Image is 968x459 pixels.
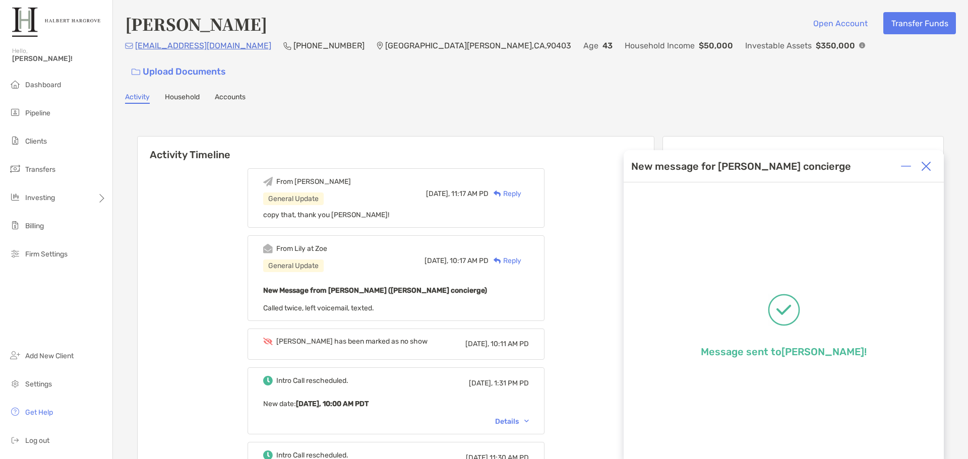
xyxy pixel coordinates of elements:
p: Age [583,39,598,52]
span: copy that, thank you [PERSON_NAME]! [263,211,389,219]
p: $350,000 [816,39,855,52]
span: [DATE], [465,340,489,348]
img: Reply icon [494,190,501,197]
a: Household [165,93,200,104]
span: Get Help [25,408,53,417]
img: Event icon [263,338,273,345]
img: Info Icon [859,42,865,48]
div: Intro Call rescheduled. [276,376,348,385]
img: billing icon [9,219,21,231]
div: General Update [263,259,324,272]
img: transfers icon [9,163,21,175]
img: Event icon [263,244,273,253]
img: pipeline icon [9,106,21,118]
img: get-help icon [9,406,21,418]
p: Household Income [625,39,695,52]
span: [DATE], [469,379,493,387]
h4: [PERSON_NAME] [125,12,267,35]
div: Details [495,417,529,426]
b: New Message from [PERSON_NAME] ([PERSON_NAME] concierge) [263,286,487,295]
div: [PERSON_NAME] has been marked as no show [276,337,428,346]
img: Expand or collapse [901,161,911,171]
img: firm-settings icon [9,247,21,259]
p: New date : [263,398,529,410]
img: Reply icon [494,257,501,264]
span: Billing [25,222,44,230]
img: Phone Icon [283,42,291,50]
div: New message for [PERSON_NAME] concierge [631,160,851,172]
span: Clients [25,137,47,146]
b: [DATE], 10:00 AM PDT [296,400,369,408]
span: 10:17 AM PD [450,256,489,265]
div: Reply [489,188,521,199]
div: From [PERSON_NAME] [276,177,351,186]
img: Event icon [263,177,273,186]
span: Firm Settings [25,250,68,258]
a: Upload Documents [125,61,232,83]
img: add_new_client icon [9,349,21,361]
button: Open Account [805,12,875,34]
span: 11:17 AM PD [451,189,489,198]
span: Called twice, left voicemail, texted. [263,304,374,312]
span: Log out [25,436,49,445]
p: [GEOGRAPHIC_DATA][PERSON_NAME] , CA , 90403 [385,39,571,52]
span: 10:11 AM PD [491,340,529,348]
img: investing icon [9,191,21,203]
img: Location Icon [377,42,383,50]
div: Reply [489,255,521,266]
span: 1:31 PM PD [494,379,529,387]
div: From Lily at Zoe [276,244,327,253]
img: logout icon [9,434,21,446]
h6: Activity Timeline [138,137,654,161]
span: Pipeline [25,109,50,117]
p: $50,000 [699,39,733,52]
p: Investable Assets [745,39,812,52]
img: button icon [132,69,140,76]
div: General Update [263,192,324,205]
img: Message successfully sent [768,294,800,326]
button: Transfer Funds [883,12,956,34]
img: clients icon [9,135,21,147]
a: Activity [125,93,150,104]
p: Meeting Details [671,149,935,161]
p: Message sent to [PERSON_NAME] ! [701,346,867,358]
img: settings icon [9,377,21,389]
span: Add New Client [25,352,74,360]
span: Settings [25,380,52,388]
img: Zoe Logo [12,4,100,40]
p: [PHONE_NUMBER] [293,39,365,52]
span: [PERSON_NAME]! [12,54,106,63]
p: [EMAIL_ADDRESS][DOMAIN_NAME] [135,39,271,52]
a: Accounts [215,93,246,104]
img: Email Icon [125,43,133,49]
img: dashboard icon [9,78,21,90]
img: Close [921,161,931,171]
span: [DATE], [425,256,448,265]
span: Dashboard [25,81,61,89]
img: Chevron icon [524,420,529,423]
span: Transfers [25,165,55,174]
span: Investing [25,193,55,202]
p: 43 [602,39,613,52]
img: Event icon [263,376,273,385]
span: [DATE], [426,189,450,198]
